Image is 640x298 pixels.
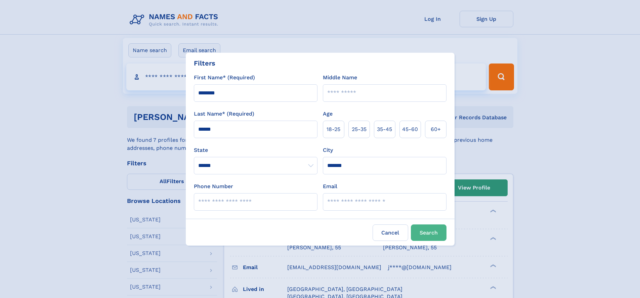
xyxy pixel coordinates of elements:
span: 45‑60 [402,125,418,133]
label: Last Name* (Required) [194,110,254,118]
button: Search [411,224,446,241]
span: 35‑45 [377,125,392,133]
span: 18‑25 [327,125,340,133]
label: Middle Name [323,74,357,82]
label: Cancel [373,224,408,241]
label: Email [323,182,337,190]
label: First Name* (Required) [194,74,255,82]
label: Phone Number [194,182,233,190]
label: City [323,146,333,154]
span: 60+ [431,125,441,133]
span: 25‑35 [352,125,367,133]
div: Filters [194,58,215,68]
label: State [194,146,317,154]
label: Age [323,110,333,118]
